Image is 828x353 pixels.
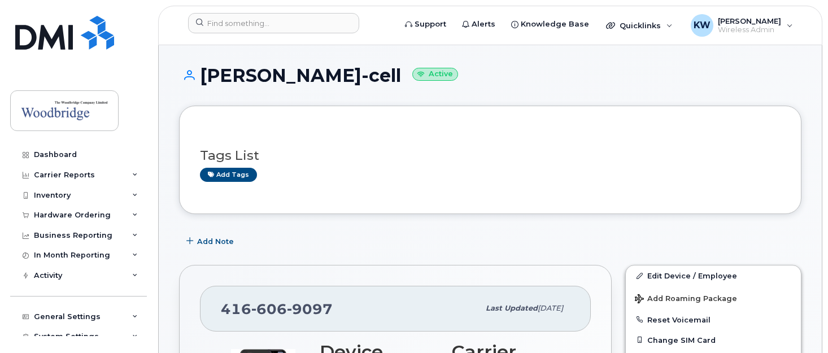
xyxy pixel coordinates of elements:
[197,236,234,247] span: Add Note
[251,300,287,317] span: 606
[626,265,801,286] a: Edit Device / Employee
[221,300,333,317] span: 416
[486,304,538,312] span: Last updated
[635,294,737,305] span: Add Roaming Package
[412,68,458,81] small: Active
[626,310,801,330] button: Reset Voicemail
[179,231,243,251] button: Add Note
[626,286,801,310] button: Add Roaming Package
[179,66,801,85] h1: [PERSON_NAME]-cell
[200,149,781,163] h3: Tags List
[626,330,801,350] button: Change SIM Card
[538,304,563,312] span: [DATE]
[287,300,333,317] span: 9097
[200,168,257,182] a: Add tags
